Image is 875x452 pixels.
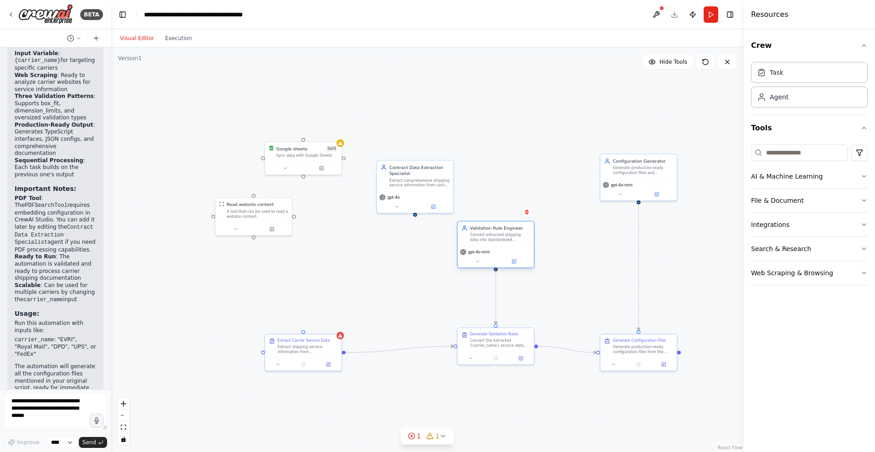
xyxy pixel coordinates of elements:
button: Open in side panel [304,164,339,172]
button: zoom out [118,410,129,421]
code: {carrier_name} [15,57,61,64]
button: No output available [625,361,652,368]
div: Generate Validation RulesConvert the extracted {carrier_name} service data into standardized vali... [457,328,535,365]
strong: Usage: [15,310,39,317]
strong: Web Scraping [15,72,57,78]
span: Improve [17,439,39,446]
div: ScrapeWebsiteToolRead website contentA tool that can be used to read a website content. [215,197,292,236]
span: 1 [436,431,440,441]
div: Google sheets [276,146,307,152]
g: Edge from f71f6b04-4dfc-448a-aa35-28473fbc1b4f to 5b7583b3-8e5d-4e85-8653-ef1137cb68a6 [493,272,499,324]
li: : for targeting specific carriers [15,50,96,72]
div: Validation Rule EngineerConvert extracted shipping data into standardized validation rules using ... [457,222,535,269]
button: Execution [160,33,197,44]
div: Contract Data Extraction Specialist [389,164,449,176]
li: : Can be used for multiple carriers by changing the input [15,282,96,304]
p: The automation will generate all the configuration files mentioned in your original script, ready... [15,363,96,406]
strong: Input Variable [15,50,58,56]
div: Configuration GeneratorGenerate production-ready configuration files and documentation for shippi... [600,154,677,201]
p: Run this automation with inputs like: [15,320,96,334]
button: Open in side panel [318,361,339,368]
button: Visual Editor [114,33,160,44]
strong: Production-Ready Output [15,122,93,128]
span: 1 [417,431,421,441]
div: Extract Carrier Service Data [278,338,330,343]
button: zoom in [118,398,129,410]
button: Delete node [521,206,533,218]
strong: Sequential Processing [15,157,83,164]
button: 11 [401,428,454,445]
button: Open in side panel [639,190,674,198]
span: Number of enabled actions [326,146,338,152]
strong: Ready to Run [15,253,56,260]
button: Send [79,437,107,448]
button: Improve [4,437,43,448]
div: Contract Data Extraction SpecialistExtract comprehensive shipping service information from carrie... [376,160,454,214]
button: Search & Research [751,237,868,261]
button: AI & Machine Learning [751,164,868,188]
div: React Flow controls [118,398,129,445]
code: carrier_name [24,297,63,303]
div: Generate Configuration FilesGenerate production-ready configuration files from the {carrier_name}... [600,334,677,371]
div: Google SheetsGoogle sheets0of3Sync data with Google Sheets [264,141,342,175]
div: Agent [770,92,788,102]
img: Google Sheets [269,146,274,151]
strong: Scalable [15,282,41,288]
div: Generate production-ready configuration files from the {carrier_name} validation rules. Create: 1... [613,344,673,354]
button: No output available [290,361,317,368]
div: Extract shipping service information from {carrier_name} contracts and documentation. Analyze PDF... [278,344,338,354]
button: Web Scraping & Browsing [751,261,868,285]
div: Convert the extracted {carrier_name} service data into standardized validation rules using three ... [470,338,530,348]
code: Contract Data Extraction Specialist [15,224,93,246]
div: Convert extracted shipping data into standardized validation rules using the three validation pat... [470,232,530,242]
button: Switch to previous chat [63,33,85,44]
strong: Important Notes: [15,185,76,192]
a: React Flow attribution [718,445,742,450]
g: Edge from ab044fcf-ba07-4966-8608-a052025dd39f to 197bee99-4656-4b02-8b28-fdb6271450b7 [635,204,642,330]
span: gpt-4o-mini [611,183,633,188]
li: : Ready to analyze carrier websites for service information [15,72,96,93]
span: gpt-4o-mini [468,250,490,255]
div: Read website content [226,201,273,208]
img: Logo [18,4,73,25]
button: Integrations [751,213,868,236]
button: No output available [483,354,509,362]
div: Generate production-ready configuration files and documentation for shipping validation systems. ... [613,165,673,175]
li: : "EVRI", "Royal Mail", "DPD", "UPS", or "FedEx" [15,336,96,358]
img: ScrapeWebsiteTool [219,201,224,206]
button: Start a new chat [89,33,103,44]
li: : Supports box_fit, dimension_limits, and oversized validation types [15,93,96,121]
button: Open in side panel [496,257,531,265]
button: Crew [751,33,868,58]
div: Validation Rule Engineer [470,225,530,231]
li: : Generates TypeScript interfaces, JSON configs, and comprehensive documentation [15,122,96,157]
h4: Resources [751,9,788,20]
button: Tools [751,115,868,141]
strong: Three Validation Patterns [15,93,93,99]
div: Version 1 [118,55,142,62]
div: A tool that can be used to read a website content. [226,209,288,219]
span: Send [82,439,96,446]
div: Extract Carrier Service DataExtract shipping service information from {carrier_name} contracts an... [264,334,342,371]
li: : Each task builds on the previous one's output [15,157,96,179]
div: BETA [80,9,103,20]
li: : The automation is validated and ready to process carrier shipping documentation [15,253,96,282]
div: Generate Validation Rules [470,332,518,337]
button: Open in side panel [653,361,674,368]
div: Tools [751,141,868,293]
div: Task [770,68,783,77]
nav: breadcrumb [144,10,247,19]
g: Edge from 5b7583b3-8e5d-4e85-8653-ef1137cb68a6 to 197bee99-4656-4b02-8b28-fdb6271450b7 [538,343,597,355]
div: Configuration Generator [613,158,673,164]
button: Hide Tools [643,55,693,69]
button: Hide right sidebar [724,8,736,21]
span: Hide Tools [659,58,687,66]
div: Generate Configuration Files [613,338,666,343]
button: Click to speak your automation idea [90,414,103,427]
span: gpt-4o [387,195,400,200]
button: Open in side panel [416,203,451,211]
button: Open in side panel [510,354,531,362]
code: carrier_name [15,337,54,343]
g: Edge from afc3d4da-94c8-45a0-8ac3-620c2f11cb5d to 5b7583b3-8e5d-4e85-8653-ef1137cb68a6 [345,343,453,355]
button: toggle interactivity [118,433,129,445]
